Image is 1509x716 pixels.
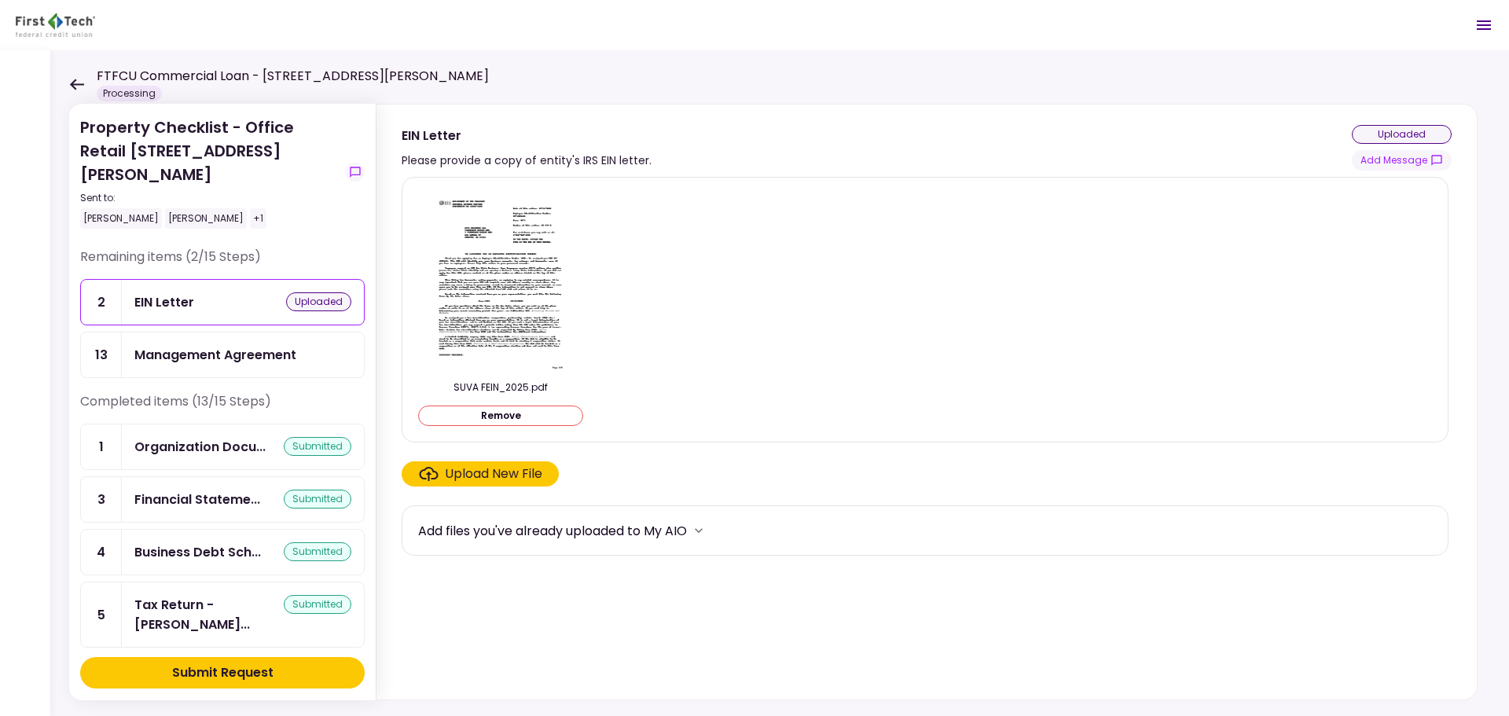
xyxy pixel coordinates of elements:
[81,280,122,325] div: 2
[97,67,489,86] h1: FTFCU Commercial Loan - [STREET_ADDRESS][PERSON_NAME]
[1352,125,1452,144] div: uploaded
[172,663,274,682] div: Submit Request
[284,542,351,561] div: submitted
[286,292,351,311] div: uploaded
[81,582,122,647] div: 5
[80,116,340,229] div: Property Checklist - Office Retail [STREET_ADDRESS][PERSON_NAME]
[134,490,260,509] div: Financial Statement - Borrower
[402,126,652,145] div: EIN Letter
[81,332,122,377] div: 13
[80,476,365,523] a: 3Financial Statement - Borrowersubmitted
[80,208,162,229] div: [PERSON_NAME]
[402,151,652,170] div: Please provide a copy of entity's IRS EIN letter.
[134,542,261,562] div: Business Debt Schedule
[97,86,162,101] div: Processing
[165,208,247,229] div: [PERSON_NAME]
[402,461,559,487] span: Click here to upload the required document
[80,392,365,424] div: Completed items (13/15 Steps)
[80,248,365,279] div: Remaining items (2/15 Steps)
[16,13,95,37] img: Partner icon
[134,345,296,365] div: Management Agreement
[1352,150,1452,171] button: show-messages
[346,163,365,182] button: show-messages
[80,279,365,325] a: 2EIN Letteruploaded
[80,582,365,648] a: 5Tax Return - Borrowersubmitted
[445,464,542,483] div: Upload New File
[134,292,194,312] div: EIN Letter
[418,380,583,395] div: SUVA FEIN_2025.pdf
[80,529,365,575] a: 4Business Debt Schedulesubmitted
[80,424,365,470] a: 1Organization Documents for Borrowing Entitysubmitted
[376,104,1478,700] div: EIN LetterPlease provide a copy of entity's IRS EIN letter.uploadedshow-messagesSUVA FEIN_2025.pd...
[134,595,284,634] div: Tax Return - Borrower
[250,208,266,229] div: +1
[418,521,687,541] div: Add files you've already uploaded to My AIO
[81,477,122,522] div: 3
[80,191,340,205] div: Sent to:
[81,424,122,469] div: 1
[687,519,710,542] button: more
[284,437,351,456] div: submitted
[1465,6,1503,44] button: Open menu
[284,490,351,509] div: submitted
[81,530,122,575] div: 4
[284,595,351,614] div: submitted
[80,657,365,688] button: Submit Request
[134,437,266,457] div: Organization Documents for Borrowing Entity
[418,406,583,426] button: Remove
[80,332,365,378] a: 13Management Agreement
